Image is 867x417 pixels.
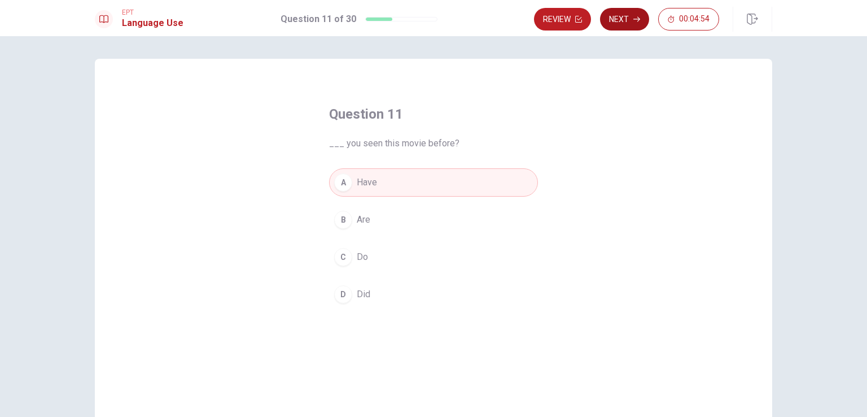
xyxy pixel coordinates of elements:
[334,173,352,192] div: A
[357,176,377,189] span: Have
[334,285,352,303] div: D
[357,250,368,264] span: Do
[658,8,719,31] button: 00:04:54
[329,137,538,150] span: ___ you seen this movie before?
[122,8,183,16] span: EPT
[329,280,538,309] button: DDid
[329,206,538,234] button: BAre
[329,243,538,271] button: CDo
[600,8,649,31] button: Next
[281,12,356,26] h1: Question 11 of 30
[122,16,183,30] h1: Language Use
[329,105,538,123] h4: Question 11
[334,248,352,266] div: C
[329,168,538,197] button: AHave
[534,8,591,31] button: Review
[679,15,710,24] span: 00:04:54
[357,288,370,301] span: Did
[334,211,352,229] div: B
[357,213,370,227] span: Are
